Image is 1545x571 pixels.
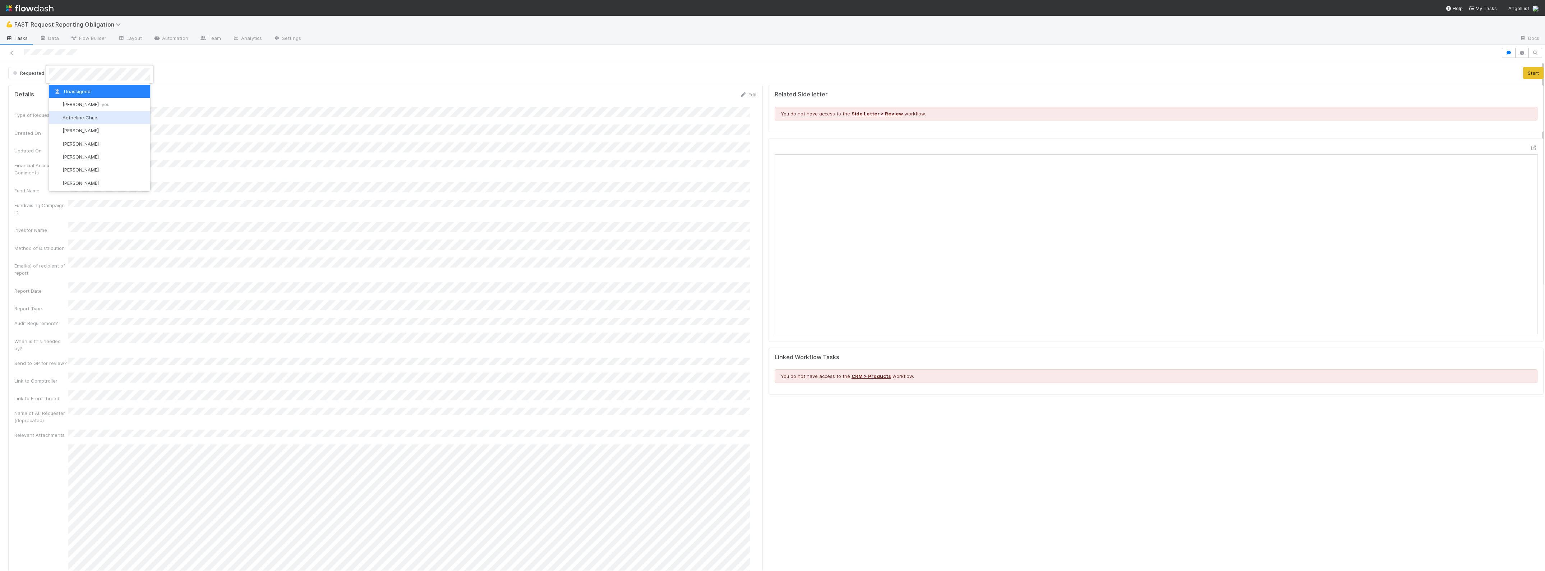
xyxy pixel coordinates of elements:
[53,153,60,160] img: avatar_12dd09bb-393f-4edb-90ff-b12147216d3f.png
[63,101,110,107] span: [PERSON_NAME]
[63,180,99,186] span: [PERSON_NAME]
[53,179,60,187] img: avatar_34f05275-b011-483d-b245-df8db41250f6.png
[63,141,99,147] span: [PERSON_NAME]
[53,127,60,134] img: avatar_df83acd9-d480-4d6e-a150-67f005a3ea0d.png
[53,88,91,94] span: Unassigned
[63,115,97,120] span: Aetheline Chua
[53,101,60,108] img: avatar_8d06466b-a936-4205-8f52-b0cc03e2a179.png
[63,128,99,133] span: [PERSON_NAME]
[53,140,60,147] img: avatar_628a5c20-041b-43d3-a441-1958b262852b.png
[63,154,99,160] span: [PERSON_NAME]
[53,166,60,174] img: avatar_d6b50140-ca82-482e-b0bf-854821fc5d82.png
[102,101,110,107] span: you
[63,167,99,173] span: [PERSON_NAME]
[53,114,60,121] img: avatar_103f69d0-f655-4f4f-bc28-f3abe7034599.png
